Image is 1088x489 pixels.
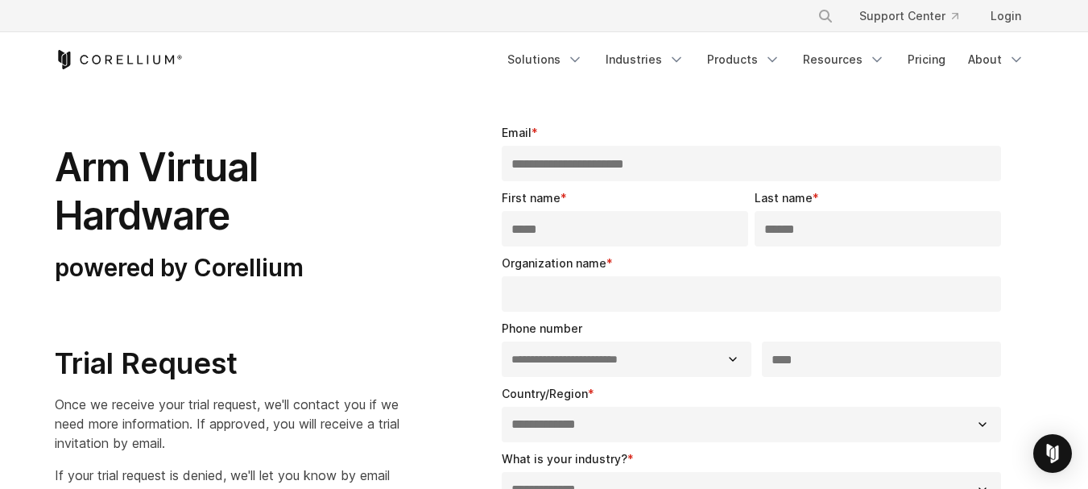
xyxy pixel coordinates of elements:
[502,126,532,139] span: Email
[502,452,627,466] span: What is your industry?
[55,396,399,451] span: Once we receive your trial request, we'll contact you if we need more information. If approved, y...
[498,45,593,74] a: Solutions
[498,45,1034,74] div: Navigation Menu
[502,321,582,335] span: Phone number
[502,191,561,205] span: First name
[958,45,1034,74] a: About
[1033,434,1072,473] div: Open Intercom Messenger
[55,50,183,69] a: Corellium Home
[502,256,606,270] span: Organization name
[697,45,790,74] a: Products
[55,253,405,284] h3: powered by Corellium
[798,2,1034,31] div: Navigation Menu
[55,143,405,240] h1: Arm Virtual Hardware
[502,387,588,400] span: Country/Region
[596,45,694,74] a: Industries
[846,2,971,31] a: Support Center
[793,45,895,74] a: Resources
[55,346,405,382] h2: Trial Request
[978,2,1034,31] a: Login
[811,2,840,31] button: Search
[755,191,813,205] span: Last name
[898,45,955,74] a: Pricing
